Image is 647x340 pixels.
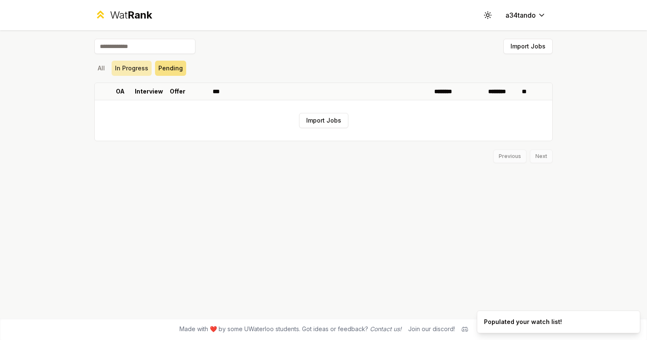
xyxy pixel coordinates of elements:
[179,325,401,333] span: Made with ❤️ by some UWaterloo students. Got ideas or feedback?
[408,325,455,333] div: Join our discord!
[370,325,401,332] a: Contact us!
[116,87,125,96] p: OA
[112,61,152,76] button: In Progress
[94,61,108,76] button: All
[503,39,553,54] button: Import Jobs
[505,10,536,20] span: a34tando
[299,113,348,128] button: Import Jobs
[110,8,152,22] div: Wat
[94,8,152,22] a: WatRank
[155,61,186,76] button: Pending
[128,9,152,21] span: Rank
[135,87,163,96] p: Interview
[499,8,553,23] button: a34tando
[484,318,562,326] div: Populated your watch list!
[170,87,185,96] p: Offer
